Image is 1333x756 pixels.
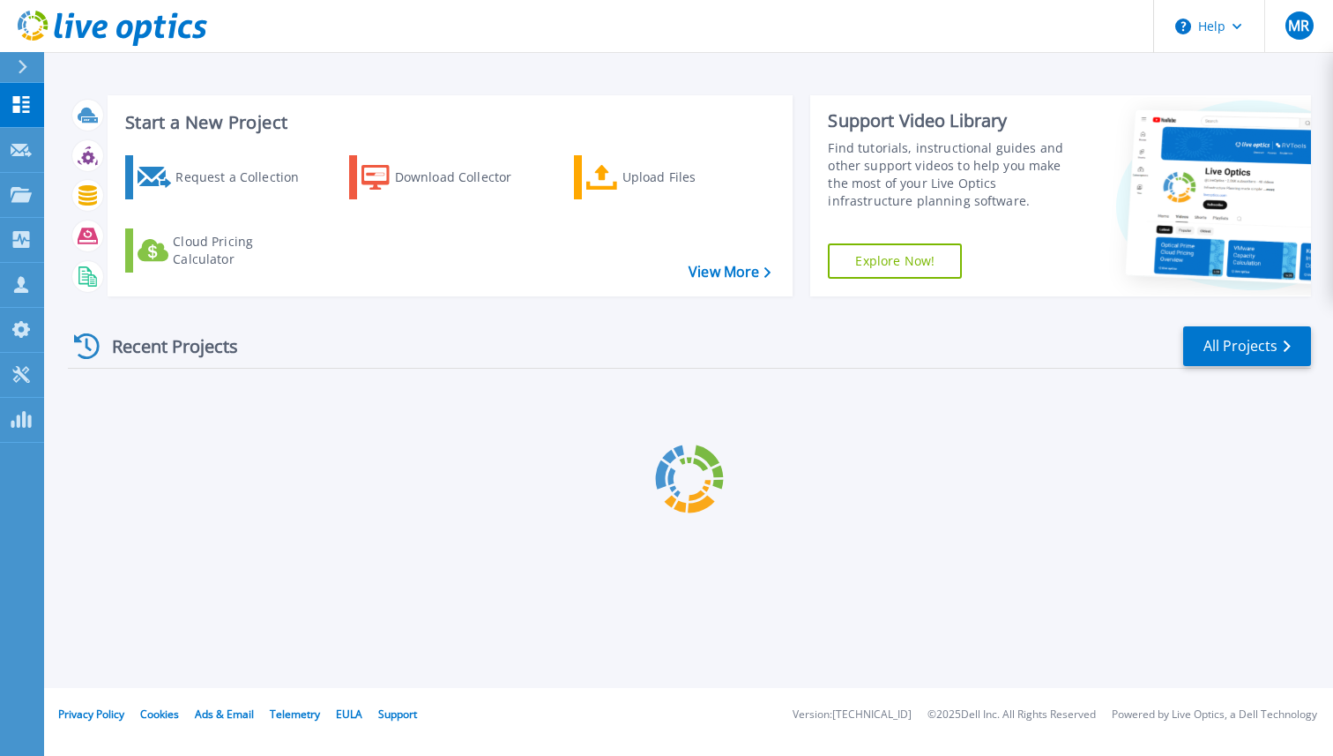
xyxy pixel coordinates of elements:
span: MR [1288,19,1309,33]
div: Recent Projects [68,325,262,368]
h3: Start a New Project [125,113,771,132]
li: Version: [TECHNICAL_ID] [793,709,912,721]
a: Ads & Email [195,707,254,722]
a: Support [378,707,417,722]
a: Download Collector [349,155,546,199]
div: Upload Files [622,160,763,195]
li: © 2025 Dell Inc. All Rights Reserved [927,709,1096,721]
a: Explore Now! [828,243,962,279]
a: All Projects [1183,326,1311,366]
a: Privacy Policy [58,707,124,722]
a: Cookies [140,707,179,722]
div: Request a Collection [175,160,316,195]
a: Upload Files [574,155,771,199]
li: Powered by Live Optics, a Dell Technology [1112,709,1317,721]
div: Cloud Pricing Calculator [173,233,314,268]
a: Cloud Pricing Calculator [125,228,322,273]
a: EULA [336,707,362,722]
div: Find tutorials, instructional guides and other support videos to help you make the most of your L... [828,139,1079,210]
a: View More [689,264,771,281]
a: Telemetry [270,707,320,722]
div: Download Collector [395,160,536,195]
div: Support Video Library [828,109,1079,132]
a: Request a Collection [125,155,322,199]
